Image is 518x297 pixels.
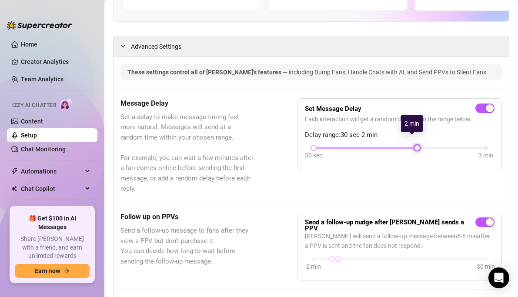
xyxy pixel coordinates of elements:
img: AI Chatter [60,98,73,110]
strong: Send a follow-up nudge after [PERSON_NAME] sends a PPV [305,218,464,232]
span: Izzy AI Chatter [12,101,56,110]
span: Each interaction will get a random delay from the range below. [305,114,495,124]
span: Chat Copilot [21,182,83,196]
span: Advanced Settings [131,42,181,51]
a: Chat Monitoring [21,146,66,153]
strong: Set Message Delay [305,105,361,113]
a: Content [21,118,43,125]
span: Share [PERSON_NAME] with a friend, and earn unlimited rewards [15,235,90,260]
span: [PERSON_NAME] will send a follow-up message between 5 - 6 min after a PPV is sent and the fan doe... [305,231,495,250]
span: Earn now [35,267,60,274]
span: Send a follow-up message to fans after they view a PPV but don't purchase it. You can decide how ... [120,226,254,267]
span: Delay range: 30 sec - 2 min [305,130,495,140]
div: 2 min [306,262,321,271]
span: — including Bump Fans, Handle Chats with AI, and Send PPVs to Silent Fans. [283,69,488,76]
span: Automations [21,164,83,178]
span: thunderbolt [11,168,18,175]
span: arrow-right [63,268,70,274]
img: logo-BBDzfeDw.svg [7,21,72,30]
span: 🎁 Get $100 in AI Messages [15,214,90,231]
a: Home [21,41,37,48]
button: Earn nowarrow-right [15,264,90,278]
span: Set a delay to make message timing feel more natural. Messages will send at a random time within ... [120,112,254,194]
h5: Follow up on PPVs [120,212,254,222]
a: Creator Analytics [21,55,90,69]
span: These settings control all of [PERSON_NAME]'s features [127,69,283,76]
div: 30 min [477,262,495,271]
div: 30 sec [305,150,322,160]
h5: Message Delay [120,98,254,109]
div: Open Intercom Messenger [488,267,509,288]
a: Setup [21,132,37,139]
div: expanded [120,41,131,51]
div: 3 min [478,150,493,160]
a: Team Analytics [21,76,63,83]
span: expanded [120,43,126,49]
div: 2 min [401,115,423,132]
img: Chat Copilot [11,186,17,192]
